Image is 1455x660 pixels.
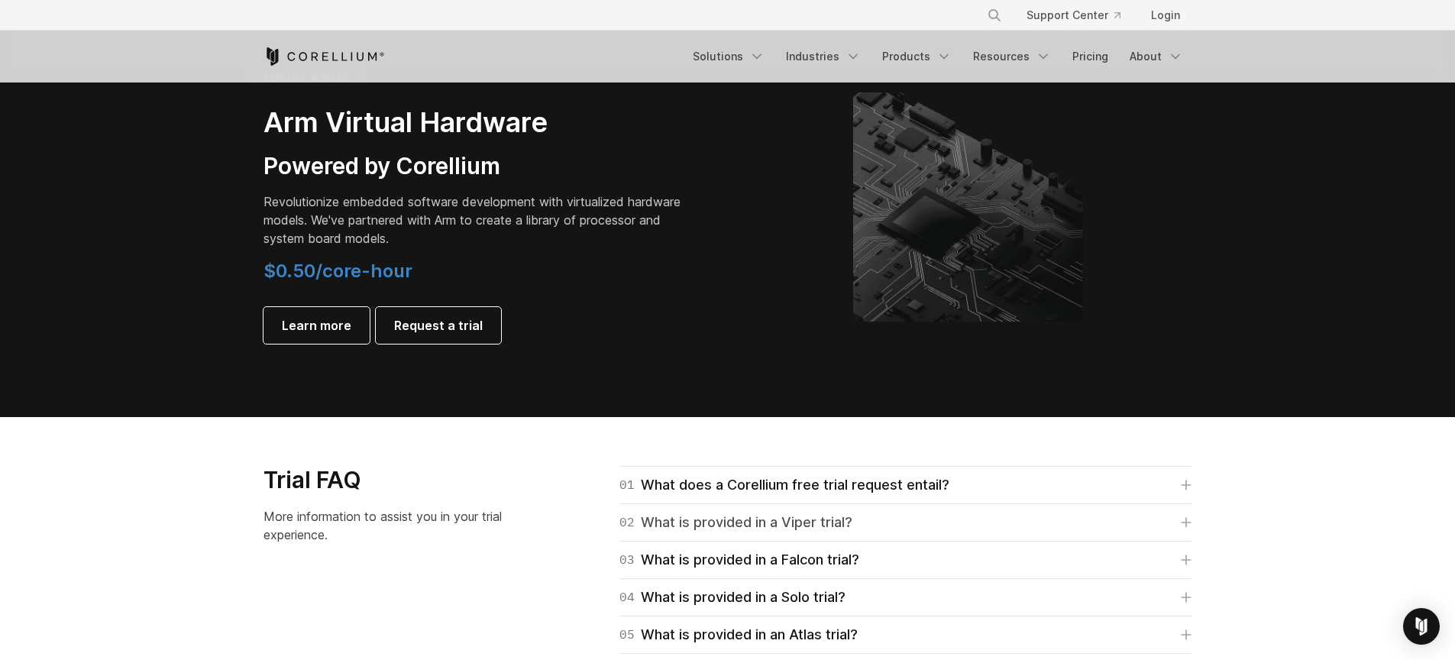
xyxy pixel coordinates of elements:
div: Navigation Menu [684,43,1192,70]
a: Pricing [1063,43,1117,70]
a: Industries [777,43,870,70]
a: Learn more [264,307,370,344]
span: Request a trial [394,316,483,335]
a: 04What is provided in a Solo trial? [619,587,1191,608]
div: What is provided in a Solo trial? [619,587,846,608]
div: Open Intercom Messenger [1403,608,1440,645]
span: $0.50/core-hour [264,260,412,282]
a: Solutions [684,43,774,70]
a: Resources [964,43,1060,70]
span: 01 [619,474,635,496]
span: 02 [619,512,635,533]
p: Revolutionize embedded software development with virtualized hardware models. We've partnered wit... [264,192,691,247]
a: About [1120,43,1192,70]
div: What is provided in an Atlas trial? [619,624,858,645]
div: What is provided in a Falcon trial? [619,549,859,571]
a: 02What is provided in a Viper trial? [619,512,1191,533]
a: 03What is provided in a Falcon trial? [619,549,1191,571]
span: 04 [619,587,635,608]
h3: Trial FAQ [264,466,532,495]
p: More information to assist you in your trial experience. [264,507,532,544]
a: Request a trial [376,307,501,344]
span: 03 [619,549,635,571]
span: 05 [619,624,635,645]
a: Corellium Home [264,47,385,66]
a: 01What does a Corellium free trial request entail? [619,474,1191,496]
span: Learn more [282,316,351,335]
a: Products [873,43,961,70]
div: Navigation Menu [968,2,1192,29]
img: Corellium's ARM Virtual Hardware Platform [853,92,1082,322]
div: What is provided in a Viper trial? [619,512,852,533]
h3: Powered by Corellium [264,152,691,181]
div: What does a Corellium free trial request entail? [619,474,949,496]
h2: Arm Virtual Hardware [264,105,691,140]
button: Search [981,2,1008,29]
a: Support Center [1014,2,1133,29]
a: 05What is provided in an Atlas trial? [619,624,1191,645]
a: Login [1139,2,1192,29]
